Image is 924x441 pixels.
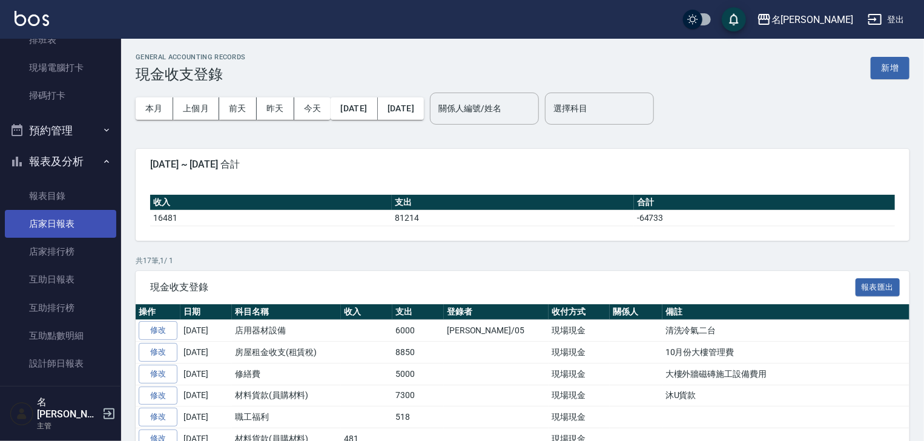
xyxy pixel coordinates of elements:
th: 日期 [180,304,232,320]
td: [DATE] [180,407,232,428]
a: 修改 [139,343,177,362]
h3: 現金收支登錄 [136,66,246,83]
span: 現金收支登錄 [150,281,856,293]
button: 報表匯出 [856,278,900,297]
h5: 名[PERSON_NAME] [37,396,99,420]
td: -64733 [634,210,895,226]
th: 支出 [392,304,444,320]
th: 收入 [341,304,392,320]
th: 支出 [392,195,633,211]
a: 修改 [139,321,177,340]
td: 現場現金 [549,342,610,364]
a: 店家日報表 [5,210,116,238]
td: 現場現金 [549,407,610,428]
div: 名[PERSON_NAME] [771,12,853,27]
h2: GENERAL ACCOUNTING RECORDS [136,53,246,61]
td: 大樓外牆磁磚施工設備費用 [662,363,923,385]
a: 互助日報表 [5,266,116,293]
td: 6000 [392,320,444,342]
button: [DATE] [331,97,377,120]
p: 共 17 筆, 1 / 1 [136,255,909,266]
td: [DATE] [180,320,232,342]
td: [DATE] [180,342,232,364]
button: [DATE] [378,97,424,120]
td: 清洗冷氣二台 [662,320,923,342]
a: 互助排行榜 [5,294,116,322]
a: 修改 [139,365,177,384]
button: 上個月 [173,97,219,120]
p: 主管 [37,420,99,431]
td: 81214 [392,210,633,226]
a: 修改 [139,408,177,426]
a: 掃碼打卡 [5,82,116,109]
td: 8850 [392,342,444,364]
button: 前天 [219,97,257,120]
button: 預約管理 [5,115,116,146]
td: 材料貨款(員購材料) [232,385,341,407]
img: Person [10,402,34,426]
img: Logo [15,11,49,26]
a: 新增 [871,62,909,73]
td: 5000 [392,363,444,385]
td: 16481 [150,210,392,226]
td: 店用器材設備 [232,320,341,342]
th: 合計 [634,195,895,211]
button: 今天 [294,97,331,120]
td: 現場現金 [549,320,610,342]
a: 排班表 [5,26,116,54]
a: 現場電腦打卡 [5,54,116,82]
th: 科目名稱 [232,304,341,320]
th: 操作 [136,304,180,320]
td: 7300 [392,385,444,407]
button: save [722,7,746,31]
td: 現場現金 [549,385,610,407]
a: 互助點數明細 [5,322,116,350]
th: 關係人 [610,304,662,320]
button: 報表及分析 [5,146,116,177]
button: 昨天 [257,97,294,120]
td: 修繕費 [232,363,341,385]
a: 修改 [139,387,177,405]
td: [DATE] [180,363,232,385]
td: 10月份大樓管理費 [662,342,923,364]
button: 新增 [871,57,909,79]
td: 現場現金 [549,363,610,385]
button: 本月 [136,97,173,120]
td: [DATE] [180,385,232,407]
th: 收入 [150,195,392,211]
th: 登錄者 [444,304,549,320]
td: 518 [392,407,444,428]
td: [PERSON_NAME]/05 [444,320,549,342]
td: 房屋租金收支(租賃稅) [232,342,341,364]
a: 設計師日報表 [5,350,116,377]
th: 收付方式 [549,304,610,320]
span: [DATE] ~ [DATE] 合計 [150,158,895,171]
td: 職工福利 [232,407,341,428]
a: 店家排行榜 [5,238,116,266]
a: 報表目錄 [5,182,116,210]
a: 設計師抽成報表 [5,377,116,405]
button: 名[PERSON_NAME] [752,7,858,32]
button: 登出 [863,8,909,31]
th: 備註 [662,304,923,320]
td: 沐U貨款 [662,385,923,407]
a: 報表匯出 [856,281,900,292]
